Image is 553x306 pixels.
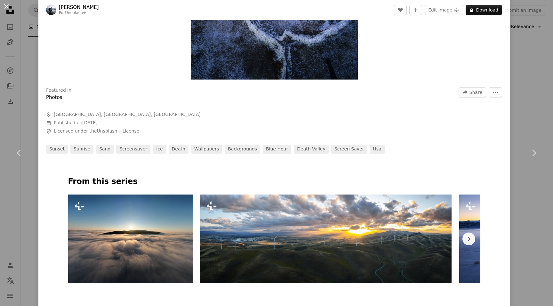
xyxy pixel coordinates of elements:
[116,145,150,154] a: screensaver
[225,145,260,154] a: backgrounds
[59,4,99,11] a: [PERSON_NAME]
[68,195,193,283] img: the sun is shining above the clouds in the sky
[46,5,56,15] img: Go to Casey Horner's profile
[169,145,188,154] a: death
[65,11,86,15] a: Unsplash+
[96,145,114,154] a: sand
[200,236,452,241] a: the sun is setting over the hills and windmills
[70,145,93,154] a: sunrise
[200,195,452,283] img: the sun is setting over the hills and windmills
[68,236,193,241] a: the sun is shining above the clouds in the sky
[263,145,291,154] a: blue hour
[462,233,475,245] button: scroll list to the right
[191,145,222,154] a: wallpapers
[489,87,502,97] button: More Actions
[515,122,553,184] a: Next
[153,145,166,154] a: ice
[82,120,97,125] time: February 6, 2023 at 3:46:21 AM PST
[59,11,99,16] div: For
[469,88,482,97] span: Share
[54,111,201,118] span: [GEOGRAPHIC_DATA], [GEOGRAPHIC_DATA], [GEOGRAPHIC_DATA]
[46,87,71,94] h3: Featured in
[54,128,139,134] span: Licensed under the
[294,145,329,154] a: death valley
[370,145,384,154] a: usa
[46,95,62,100] a: Photos
[331,145,367,154] a: screen saver
[466,5,502,15] button: Download
[459,87,486,97] button: Share this image
[68,177,480,187] p: From this series
[97,128,140,134] a: Unsplash+ License
[46,145,68,154] a: sunset
[394,5,407,15] button: Like
[425,5,463,15] button: Edit image
[54,120,98,125] span: Published on
[409,5,422,15] button: Add to Collection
